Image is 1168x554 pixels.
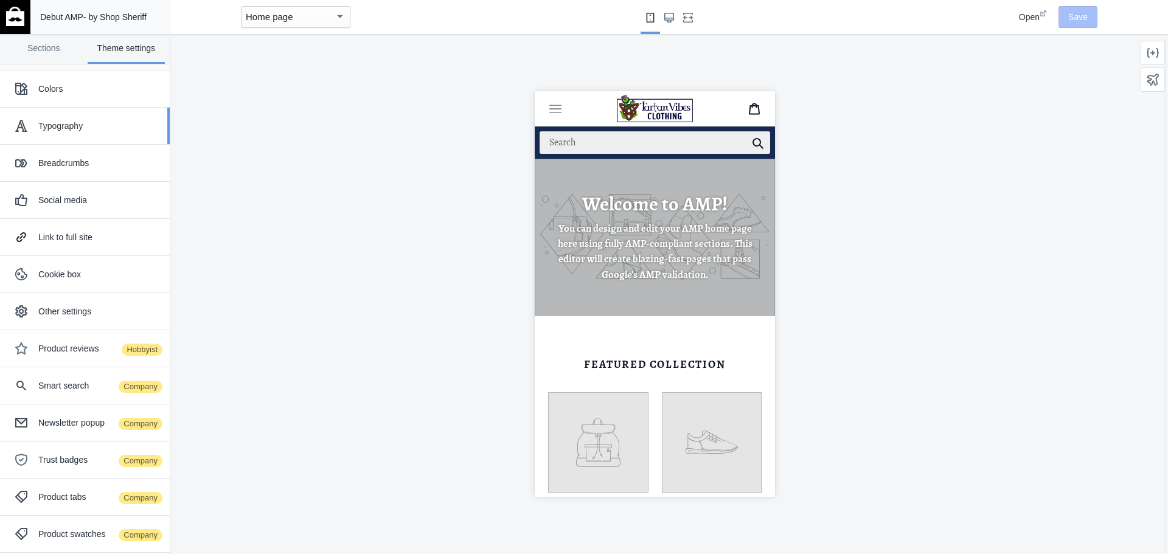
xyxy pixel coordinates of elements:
div: Breadcrumbs [38,157,161,169]
span: Company [117,528,164,542]
img: image [82,4,158,31]
span: Company [117,491,164,505]
a: Theme settings [88,34,165,64]
h2: Featured collection [13,267,227,280]
span: Debut AMP [40,12,83,22]
div: Link to full site [38,231,161,243]
a: Sections [5,34,83,64]
span: Open [1019,12,1040,22]
h2: Welcome to AMP! [13,101,227,124]
mat-select-trigger: Home page [246,12,293,22]
img: main-logo_60x60_white.png [6,7,24,26]
span: Company [117,454,164,468]
span: Company [117,417,164,431]
div: Product reviews [38,342,161,355]
a: image [64,4,176,31]
a: submit search [217,40,229,63]
div: Typography [38,120,161,132]
span: Company [117,379,164,394]
div: Other settings [38,305,161,317]
button: Menu [8,5,33,30]
div: Smart search [38,379,161,392]
p: You can design and edit your AMP home page here using fully AMP-compliant sections. This editor w... [13,130,227,191]
div: Newsletter popup [38,417,161,429]
div: Trust badges [38,454,161,466]
div: Cookie box [38,268,161,280]
span: - by Shop Sheriff [83,12,147,22]
div: Product swatches [38,528,161,540]
span: Hobbyist [120,342,164,357]
div: Product tabs [38,491,161,503]
input: Search [5,40,235,63]
div: Colors [38,83,161,95]
div: Social media [38,194,161,206]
